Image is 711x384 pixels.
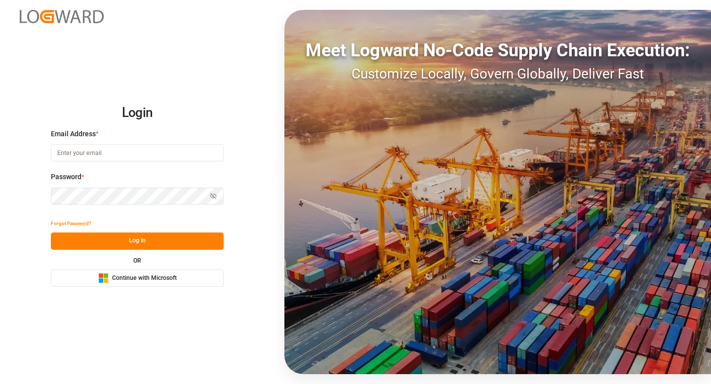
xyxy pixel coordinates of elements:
[20,10,104,23] img: Logward_new_orange.png
[284,64,711,84] div: Customize Locally, Govern Globally, Deliver Fast
[133,258,141,264] small: OR
[51,215,91,232] button: Forgot Password?
[51,269,224,287] button: Continue with Microsoft
[51,232,224,250] button: Log In
[112,274,177,283] span: Continue with Microsoft
[51,129,96,139] span: Email Address
[51,97,224,129] h2: Login
[284,37,711,64] div: Meet Logward No-Code Supply Chain Execution:
[51,144,224,161] input: Enter your email
[51,172,81,182] span: Password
